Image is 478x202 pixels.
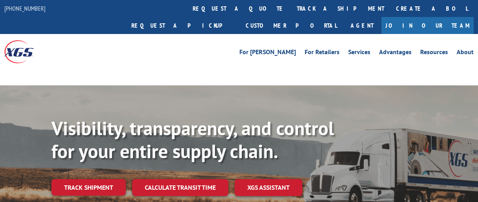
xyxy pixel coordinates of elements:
a: Request a pickup [125,17,240,34]
a: For [PERSON_NAME] [239,49,296,58]
a: Track shipment [51,179,126,196]
a: Join Our Team [381,17,474,34]
a: Advantages [379,49,412,58]
a: [PHONE_NUMBER] [4,4,46,12]
a: For Retailers [305,49,340,58]
b: Visibility, transparency, and control for your entire supply chain. [51,116,334,163]
a: About [457,49,474,58]
a: Customer Portal [240,17,343,34]
a: Agent [343,17,381,34]
a: Resources [420,49,448,58]
a: Services [348,49,370,58]
a: Calculate transit time [132,179,228,196]
a: XGS ASSISTANT [235,179,302,196]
